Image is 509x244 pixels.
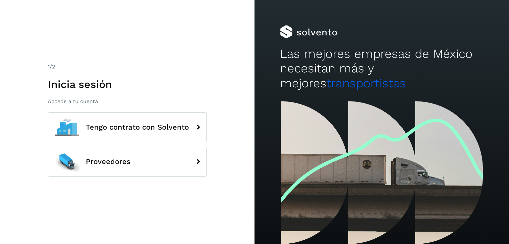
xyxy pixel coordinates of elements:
span: transportistas [326,76,406,90]
p: Accede a tu cuenta [48,98,207,104]
span: Proveedores [86,158,131,166]
h1: Inicia sesión [48,78,207,91]
button: Proveedores [48,147,207,177]
div: /2 [48,63,207,71]
span: Tengo contrato con Solvento [86,123,189,131]
h2: Las mejores empresas de México necesitan más y mejores [280,47,483,91]
span: 1 [48,63,50,70]
button: Tengo contrato con Solvento [48,112,207,142]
